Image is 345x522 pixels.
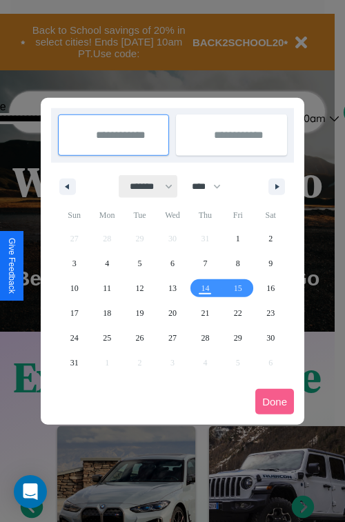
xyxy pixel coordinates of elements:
[124,301,156,325] button: 19
[58,350,90,375] button: 31
[189,204,221,226] span: Thu
[156,204,188,226] span: Wed
[268,251,273,276] span: 9
[124,251,156,276] button: 5
[255,389,294,414] button: Done
[168,325,177,350] span: 27
[136,301,144,325] span: 19
[58,276,90,301] button: 10
[201,325,209,350] span: 28
[14,475,47,508] div: Open Intercom Messenger
[7,238,17,294] div: Give Feedback
[58,301,90,325] button: 17
[136,276,144,301] span: 12
[221,325,254,350] button: 29
[90,251,123,276] button: 4
[170,251,175,276] span: 6
[268,226,273,251] span: 2
[189,251,221,276] button: 7
[90,204,123,226] span: Mon
[70,325,79,350] span: 24
[255,226,287,251] button: 2
[90,301,123,325] button: 18
[156,301,188,325] button: 20
[72,251,77,276] span: 3
[189,276,221,301] button: 14
[255,204,287,226] span: Sat
[201,276,209,301] span: 14
[103,276,111,301] span: 11
[90,276,123,301] button: 11
[105,251,109,276] span: 4
[266,276,275,301] span: 16
[221,301,254,325] button: 22
[124,325,156,350] button: 26
[221,276,254,301] button: 15
[255,251,287,276] button: 9
[70,350,79,375] span: 31
[124,276,156,301] button: 12
[58,325,90,350] button: 24
[189,325,221,350] button: 28
[156,251,188,276] button: 6
[234,325,242,350] span: 29
[168,301,177,325] span: 20
[255,325,287,350] button: 30
[156,325,188,350] button: 27
[168,276,177,301] span: 13
[234,276,242,301] span: 15
[189,301,221,325] button: 21
[58,251,90,276] button: 3
[236,226,240,251] span: 1
[236,251,240,276] span: 8
[136,325,144,350] span: 26
[255,301,287,325] button: 23
[156,276,188,301] button: 13
[201,301,209,325] span: 21
[221,226,254,251] button: 1
[103,301,111,325] span: 18
[70,276,79,301] span: 10
[70,301,79,325] span: 17
[90,325,123,350] button: 25
[221,204,254,226] span: Fri
[266,301,275,325] span: 23
[103,325,111,350] span: 25
[203,251,207,276] span: 7
[266,325,275,350] span: 30
[255,276,287,301] button: 16
[138,251,142,276] span: 5
[58,204,90,226] span: Sun
[234,301,242,325] span: 22
[124,204,156,226] span: Tue
[221,251,254,276] button: 8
